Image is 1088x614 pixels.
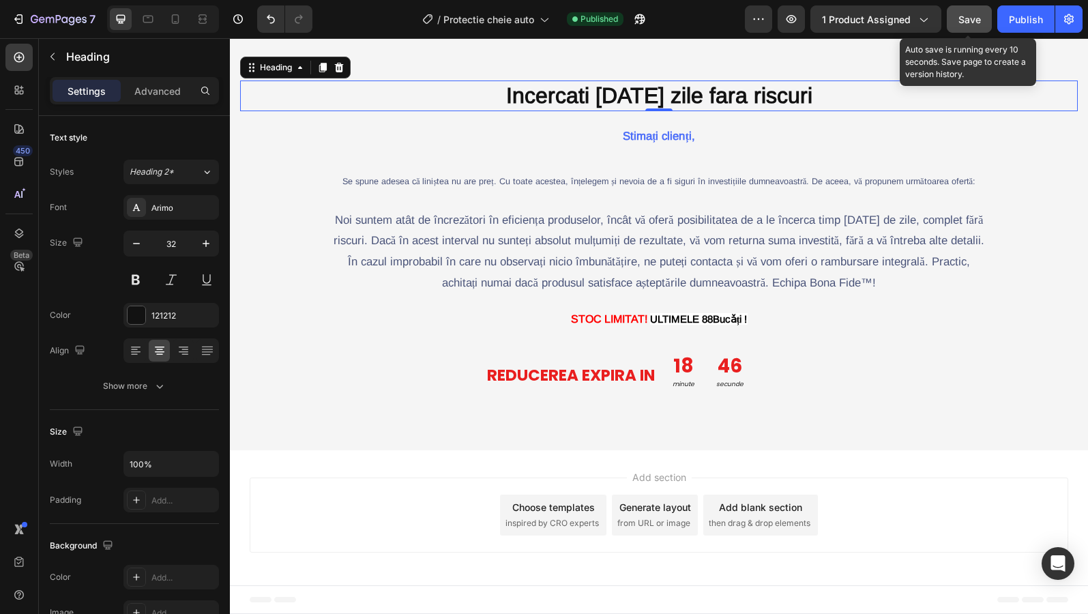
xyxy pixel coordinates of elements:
div: Add... [151,572,216,584]
div: Size [50,234,86,252]
span: / [437,12,441,27]
span: from URL or image [387,479,460,491]
span: Heading 2* [130,166,174,178]
span: inspired by CRO experts [276,479,369,491]
p: Heading [66,48,214,65]
iframe: Design area [230,38,1088,614]
button: Save [947,5,992,33]
span: 1 product assigned [822,12,911,27]
strong: Incercati [DATE] zile fara riscuri [276,45,583,70]
div: Background [50,537,116,555]
p: minute [443,340,465,351]
sub: Se spune adesea că liniștea nu are preț. Cu toate acestea, înțelegem și nevoia de a fi siguri în ... [113,138,746,148]
div: Choose templates [282,462,365,476]
div: Generate layout [389,462,461,476]
span: Bucǎți ! [420,275,518,287]
div: Arimo [151,202,216,214]
span: Published [580,13,618,25]
strong: REDUCEREA EXPIRA IN [257,326,425,348]
div: Add blank section [489,462,572,476]
button: Heading 2* [123,160,219,184]
div: Font [50,201,67,214]
div: Align [50,342,88,360]
button: Show more [50,374,219,398]
div: 18 [443,316,465,340]
div: Text style [50,132,87,144]
div: Undo/Redo [257,5,312,33]
span: Save [958,14,981,25]
div: Width [50,458,72,470]
strong: Stimați clienți, [393,91,465,104]
div: Styles [50,166,74,178]
div: Heading [27,23,65,35]
div: 121212 [151,310,216,322]
div: 46 [486,316,514,340]
div: Size [50,423,86,441]
p: secunde [486,340,514,351]
span: STOC LIMITAT! [341,275,417,287]
div: Color [50,571,71,583]
button: Publish [997,5,1055,33]
span: Protectie cheie auto [443,12,534,27]
button: 7 [5,5,102,33]
input: Auto [124,452,218,476]
span: then drag & drop elements [479,479,580,491]
p: 7 [89,11,95,27]
div: Add... [151,495,216,507]
div: Open Intercom Messenger [1042,547,1074,580]
span: Add section [397,432,462,446]
div: Padding [50,494,81,506]
div: Color [50,309,71,321]
span: Noi suntem atât de încrezători în eficiența produselor, încât vă oferă posibilitatea de a le înce... [104,175,755,251]
p: Advanced [134,84,181,98]
div: Publish [1009,12,1043,27]
strong: ULTIMELE 88 [420,275,483,287]
div: Show more [103,379,166,393]
div: 450 [13,145,33,156]
p: Settings [68,84,106,98]
button: 1 product assigned [810,5,941,33]
div: Beta [10,250,33,261]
